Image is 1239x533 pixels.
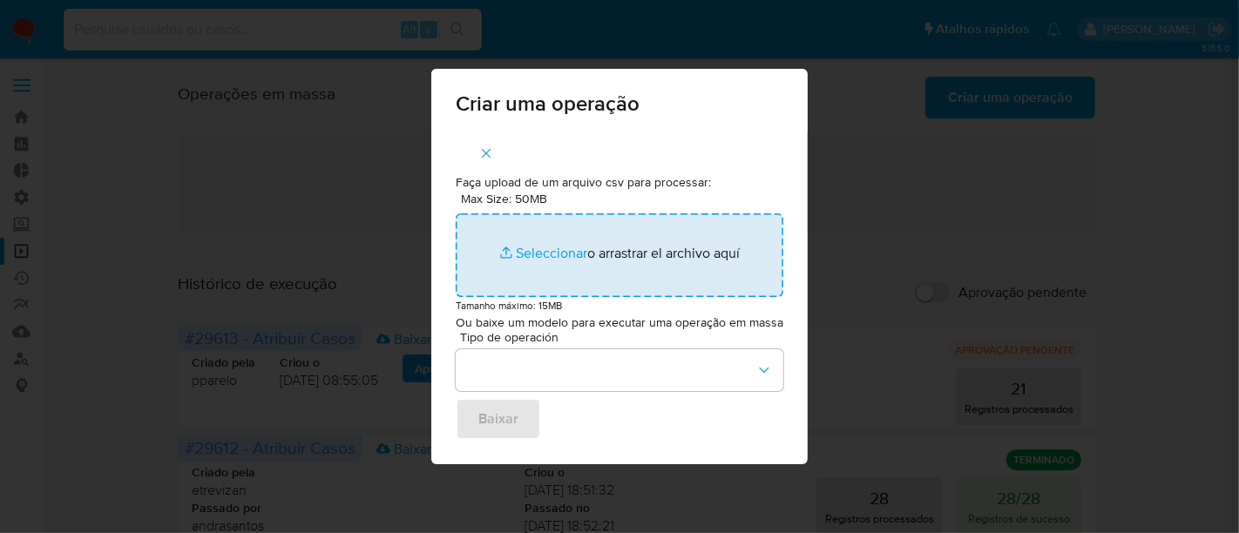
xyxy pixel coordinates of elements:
small: Tamanho máximo: 15MB [456,298,562,313]
p: Faça upload de um arquivo csv para processar: [456,174,783,192]
span: Tipo de operación [460,331,788,343]
span: Criar uma operação [456,93,783,114]
label: Max Size: 50MB [461,191,547,206]
p: Ou baixe um modelo para executar uma operação em massa [456,314,783,332]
